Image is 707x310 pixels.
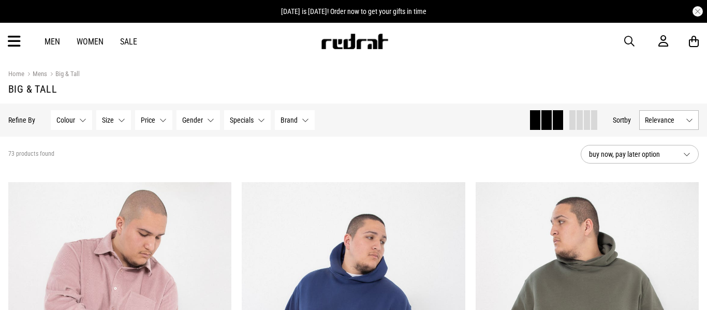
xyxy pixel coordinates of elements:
[120,37,137,47] a: Sale
[281,116,298,124] span: Brand
[141,116,155,124] span: Price
[8,83,699,95] h1: Big & Tall
[45,37,60,47] a: Men
[230,116,254,124] span: Specials
[56,116,75,124] span: Colour
[176,110,220,130] button: Gender
[96,110,131,130] button: Size
[24,70,47,80] a: Mens
[182,116,203,124] span: Gender
[281,7,426,16] span: [DATE] is [DATE]! Order now to get your gifts in time
[320,34,389,49] img: Redrat logo
[639,110,699,130] button: Relevance
[8,150,54,158] span: 73 products found
[613,114,631,126] button: Sortby
[589,148,675,160] span: buy now, pay later option
[224,110,271,130] button: Specials
[275,110,315,130] button: Brand
[102,116,114,124] span: Size
[77,37,104,47] a: Women
[581,145,699,164] button: buy now, pay later option
[135,110,172,130] button: Price
[51,110,92,130] button: Colour
[8,116,35,124] p: Refine By
[47,70,80,80] a: Big & Tall
[645,116,682,124] span: Relevance
[624,116,631,124] span: by
[8,70,24,78] a: Home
